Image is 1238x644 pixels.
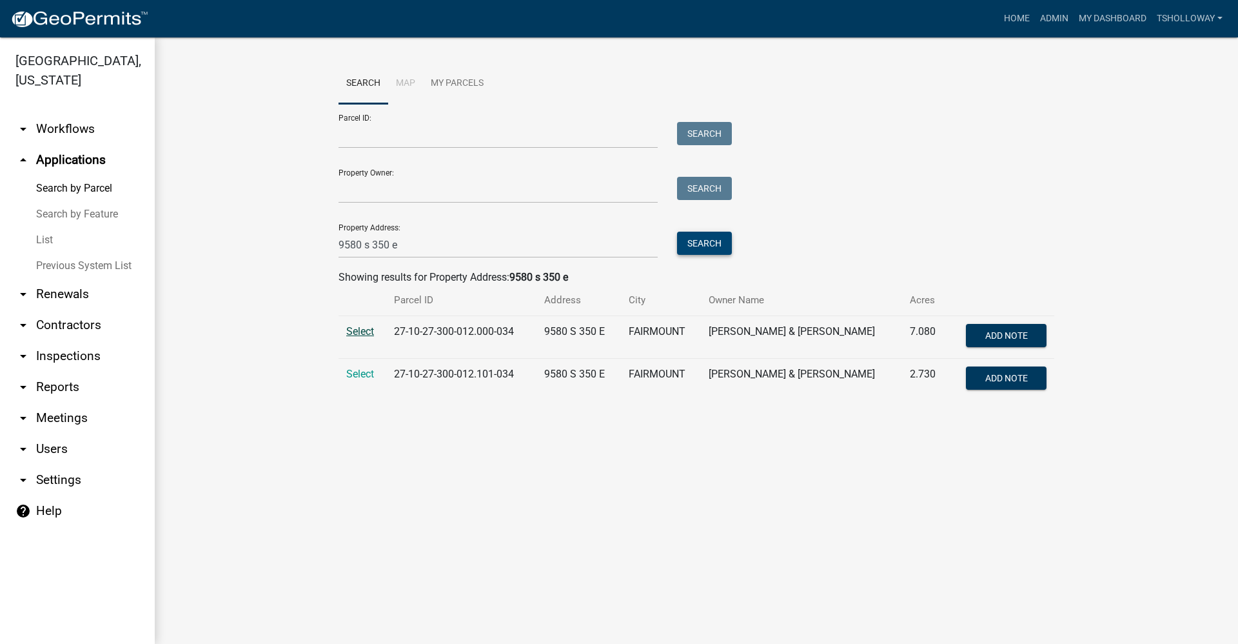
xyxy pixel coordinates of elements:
td: FAIRMOUNT [621,359,701,401]
i: arrow_drop_down [15,472,31,488]
div: Showing results for Property Address: [339,270,1054,285]
i: arrow_drop_down [15,348,31,364]
a: Select [346,325,374,337]
button: Search [677,232,732,255]
td: [PERSON_NAME] & [PERSON_NAME] [701,359,902,401]
strong: 9580 s 350 e [509,271,568,283]
i: arrow_drop_down [15,410,31,426]
td: 7.080 [902,316,948,359]
a: tsholloway [1152,6,1228,31]
i: arrow_drop_down [15,379,31,395]
a: Home [999,6,1035,31]
i: arrow_drop_down [15,441,31,457]
td: [PERSON_NAME] & [PERSON_NAME] [701,316,902,359]
th: City [621,285,701,316]
td: 27-10-27-300-012.101-034 [386,359,536,401]
th: Owner Name [701,285,902,316]
th: Acres [902,285,948,316]
button: Search [677,177,732,200]
a: My Dashboard [1074,6,1152,31]
button: Search [677,122,732,145]
a: Search [339,63,388,105]
td: 9580 S 350 E [536,359,621,401]
i: arrow_drop_up [15,152,31,168]
td: FAIRMOUNT [621,316,701,359]
i: arrow_drop_down [15,121,31,137]
a: My Parcels [423,63,491,105]
td: 9580 S 350 E [536,316,621,359]
span: Add Note [985,330,1027,341]
td: 2.730 [902,359,948,401]
span: Add Note [985,373,1027,383]
td: 27-10-27-300-012.000-034 [386,316,536,359]
i: arrow_drop_down [15,287,31,302]
button: Add Note [966,367,1046,390]
i: help [15,503,31,519]
a: Select [346,368,374,380]
th: Address [536,285,621,316]
i: arrow_drop_down [15,317,31,333]
th: Parcel ID [386,285,536,316]
a: Admin [1035,6,1074,31]
button: Add Note [966,324,1046,347]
